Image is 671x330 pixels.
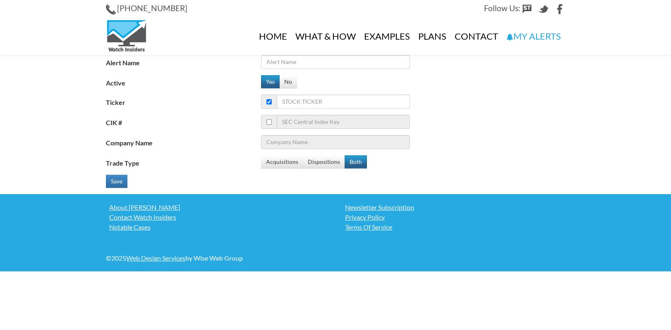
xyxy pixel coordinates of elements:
span: Follow Us: [484,3,520,13]
img: StockTwits [522,4,532,14]
a: Privacy Policy [342,212,565,222]
input: Stock Ticker [277,95,410,109]
label: CIK # [106,115,261,128]
span: [PHONE_NUMBER] [117,3,187,13]
label: Trade Type [106,155,261,168]
img: Facebook [555,4,565,14]
a: Home [255,18,291,55]
input: SEC Central Index Key [277,115,410,129]
img: Phone [106,5,116,14]
button: Both [345,155,367,169]
a: Newsletter Subscription [342,202,565,212]
a: Contact [451,18,502,55]
label: Active [106,75,261,88]
a: Web Design Services [126,254,185,262]
a: Contact Watch Insiders [106,212,329,222]
label: Ticker [106,95,261,107]
label: Company Name [106,135,261,148]
a: About [PERSON_NAME] [106,202,329,212]
a: Plans [414,18,451,55]
input: Alert Name [261,55,410,69]
a: Terms Of Service [342,222,565,232]
a: Notable Cases [106,222,329,232]
button: Yes [261,75,280,88]
label: Alert Name [106,55,261,68]
div: © 2025 by Wise Web Group [106,253,329,263]
input: Company Name [261,135,410,149]
a: What & How [291,18,360,55]
button: Acquisitions [261,155,303,169]
button: Save [106,175,127,188]
img: Twitter [539,4,549,14]
button: Dispositions [303,155,345,169]
a: Examples [360,18,414,55]
button: No [279,75,297,88]
a: My Alerts [502,18,565,55]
